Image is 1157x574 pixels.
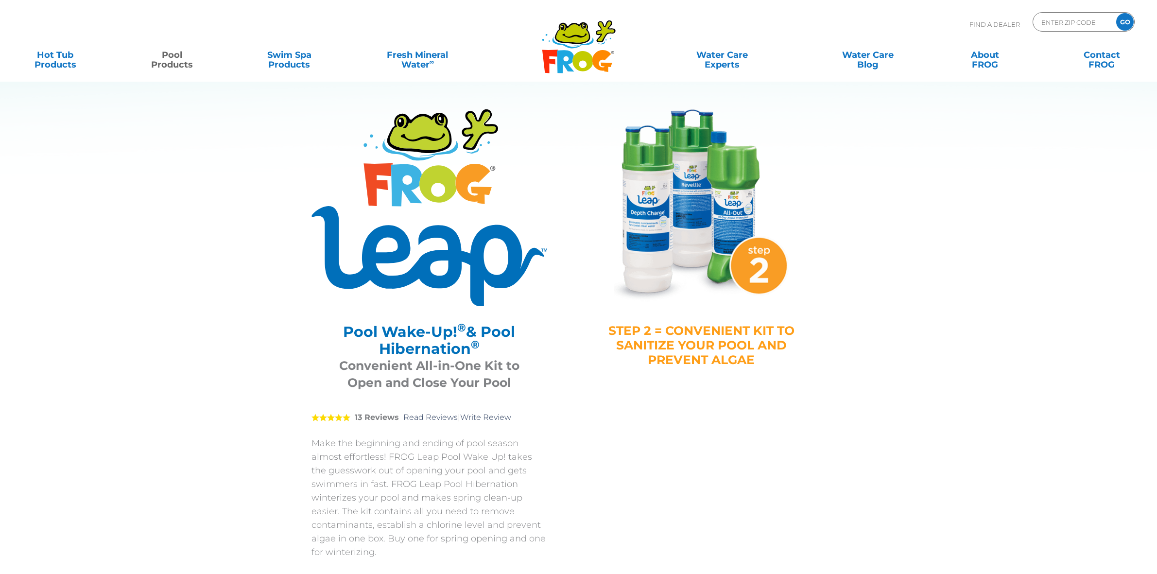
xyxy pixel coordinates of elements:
[1116,13,1134,31] input: GO
[648,45,796,65] a: Water CareExperts
[244,45,335,65] a: Swim SpaProducts
[311,436,547,559] p: Make the beginning and ending of pool season almost effortless! FROG Leap Pool Wake Up! takes the...
[311,399,547,436] div: |
[939,45,1030,65] a: AboutFROG
[471,338,480,351] sup: ®
[457,321,466,334] sup: ®
[608,323,795,367] h4: STEP 2 = CONVENIENT KIT TO SANITIZE YOUR POOL AND PREVENT ALGAE
[311,109,547,306] img: Product Logo
[127,45,218,65] a: PoolProducts
[969,12,1020,36] p: Find A Dealer
[10,45,101,65] a: Hot TubProducts
[324,323,535,357] h2: Pool Wake-Up! & Pool Hibernation
[311,414,350,421] span: 5
[355,413,399,422] strong: 13 Reviews
[430,58,434,66] sup: ∞
[1056,45,1147,65] a: ContactFROG
[361,45,474,65] a: Fresh MineralWater∞
[1040,15,1106,29] input: Zip Code Form
[403,413,458,422] a: Read Reviews
[822,45,913,65] a: Water CareBlog
[460,413,511,422] a: Write Review
[324,357,535,391] h3: Convenient All-in-One Kit to Open and Close Your Pool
